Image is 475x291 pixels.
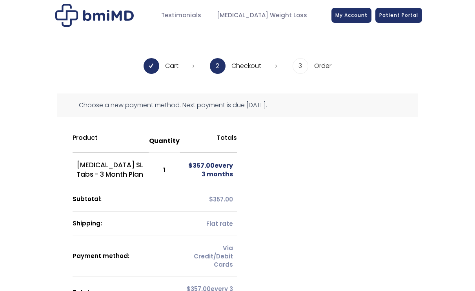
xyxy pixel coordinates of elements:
[73,212,180,236] th: Shipping:
[293,58,308,74] span: 3
[161,11,201,20] span: Testimonials
[293,58,331,74] li: Order
[55,4,134,27] img: Checkout
[217,11,307,20] span: [MEDICAL_DATA] Weight Loss
[149,153,180,187] td: 1
[57,93,418,117] div: Choose a new payment method. Next payment is due [DATE].
[149,130,180,153] th: Quantity
[188,161,193,170] span: $
[144,58,194,74] li: Cart
[73,130,149,153] th: Product
[180,153,237,187] td: every 3 months
[180,130,237,153] th: Totals
[180,236,237,277] td: Via Credit/Debit Cards
[209,195,233,203] span: 357.00
[209,195,213,203] span: $
[73,187,180,212] th: Subtotal:
[209,8,315,23] a: [MEDICAL_DATA] Weight Loss
[73,236,180,277] th: Payment method:
[188,161,215,170] span: 357.00
[335,12,368,18] span: My Account
[210,58,226,74] span: 2
[331,8,371,23] a: My Account
[153,8,209,23] a: Testimonials
[210,58,277,74] li: Checkout
[180,212,237,236] td: Flat rate
[73,153,149,187] td: [MEDICAL_DATA] SL Tabs - 3 Month Plan
[379,12,418,18] span: Patient Portal
[375,8,422,23] a: Patient Portal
